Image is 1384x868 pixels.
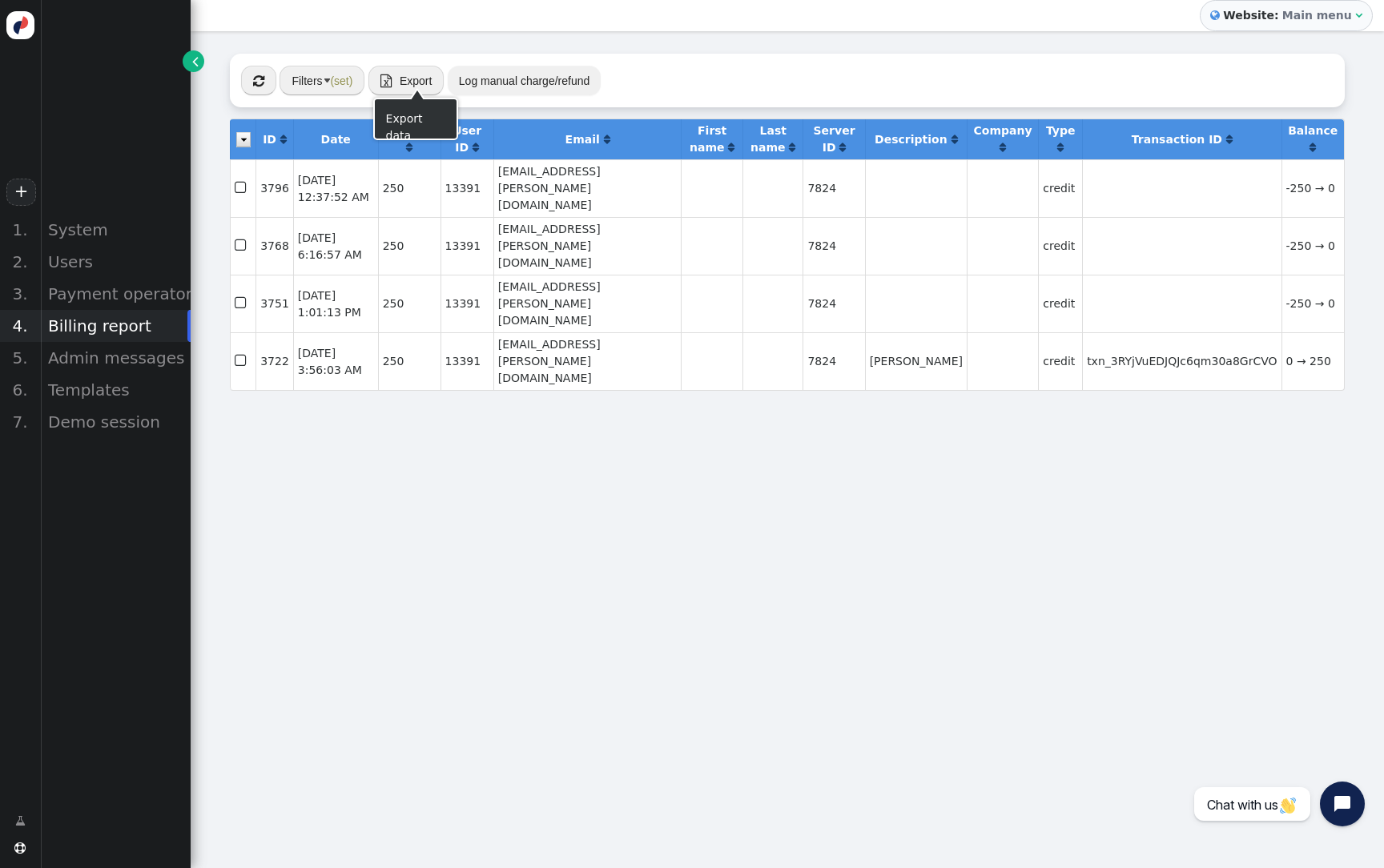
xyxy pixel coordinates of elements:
span:  [235,235,249,256]
span:  [14,842,26,854]
td: 13391 [441,275,493,332]
td: 3768 [255,217,293,275]
td: txn_3RYjVuEDJQJc6qm30a8GrCVO [1082,332,1281,390]
td: [EMAIL_ADDRESS][PERSON_NAME][DOMAIN_NAME] [493,217,681,275]
b: Company [974,124,1032,137]
span: Click to sort [839,142,846,153]
button:  [241,66,276,94]
img: logo-icon.svg [6,11,34,39]
b: Transaction ID [1132,133,1222,146]
a:  [951,133,958,146]
span:  [1210,7,1220,24]
td: [EMAIL_ADDRESS][PERSON_NAME][DOMAIN_NAME] [493,275,681,332]
span: Click to sort [789,142,795,153]
b: Date [321,133,351,146]
div: Templates [40,374,191,406]
div: System [40,214,191,246]
a:  [1000,141,1006,154]
td: 7824 [803,159,864,217]
span: Click to sort [951,134,958,145]
b: Description [875,133,947,146]
span:  [235,350,249,372]
td: -250 → 0 [1281,159,1344,217]
span:  [15,813,26,830]
span: [DATE] 6:16:57 AM [298,231,362,261]
b: First name [690,124,726,154]
a:  [4,806,37,835]
span: Click to sort [1310,142,1316,153]
td: credit [1038,332,1082,390]
span: Click to sort [473,142,479,153]
span:  [235,292,249,314]
span: [DATE] 3:56:03 AM [298,347,362,376]
a:  [789,141,795,154]
b: ID [263,133,276,146]
b: Server ID [814,124,855,154]
span: Click to sort [604,134,610,145]
td: -250 → 0 [1281,275,1344,332]
span: Click to sort [1000,142,1006,153]
td: 250 [378,159,441,217]
td: 3796 [255,159,293,217]
span: Click to sort [728,142,734,153]
td: 250 [378,217,441,275]
td: -250 → 0 [1281,217,1344,275]
span:  [192,53,199,70]
td: 13391 [441,332,493,390]
td: 7824 [803,332,864,390]
div: Export data [386,111,445,127]
span: Click to sort [406,142,412,153]
span: Click to sort [280,134,287,145]
td: 250 [378,275,441,332]
span:  [1355,10,1362,21]
td: [EMAIL_ADDRESS][PERSON_NAME][DOMAIN_NAME] [493,159,681,217]
div: Payment operators [40,278,191,310]
b: Balance [1288,124,1338,137]
span:  [253,74,264,87]
a:  [1057,141,1064,154]
td: credit [1038,217,1082,275]
td: 7824 [803,275,864,332]
a:  [280,133,287,146]
span:  [380,74,392,87]
td: 3751 [255,275,293,332]
a:  [1310,141,1316,154]
img: icon_dropdown_trigger.png [236,132,251,147]
b: Website: [1220,7,1282,24]
td: credit [1038,159,1082,217]
td: [EMAIL_ADDRESS][PERSON_NAME][DOMAIN_NAME] [493,332,681,390]
div: Users [40,246,191,278]
td: 250 [378,332,441,390]
a: + [6,179,35,206]
td: credit [1038,275,1082,332]
a:  [604,133,610,146]
b: User ID [453,124,481,154]
a:  [183,50,204,72]
div: Demo session [40,406,191,438]
span: (set) [330,74,352,87]
td: 7824 [803,217,864,275]
div: Admin messages [40,342,191,374]
a:  [728,141,734,154]
span: [DATE] 12:37:52 AM [298,174,369,203]
span: Export [400,74,432,87]
span:  [235,177,249,199]
button: Log manual charge/refund [448,66,601,94]
span: Click to sort [1057,142,1064,153]
td: 13391 [441,159,493,217]
b: Type [1046,124,1076,137]
td: 0 → 250 [1281,332,1344,390]
span: Click to sort [1226,134,1233,145]
td: 13391 [441,217,493,275]
img: trigger_black.png [324,78,330,82]
a:  [473,141,479,154]
span: [DATE] 1:01:13 PM [298,289,361,319]
a:  [406,141,412,154]
a:  [839,141,846,154]
a:  [1226,133,1233,146]
button:  Export [368,66,445,94]
b: Email [565,133,600,146]
b: Last name [750,124,787,154]
div: Billing report [40,310,191,342]
button: Filters (set) [280,66,364,94]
